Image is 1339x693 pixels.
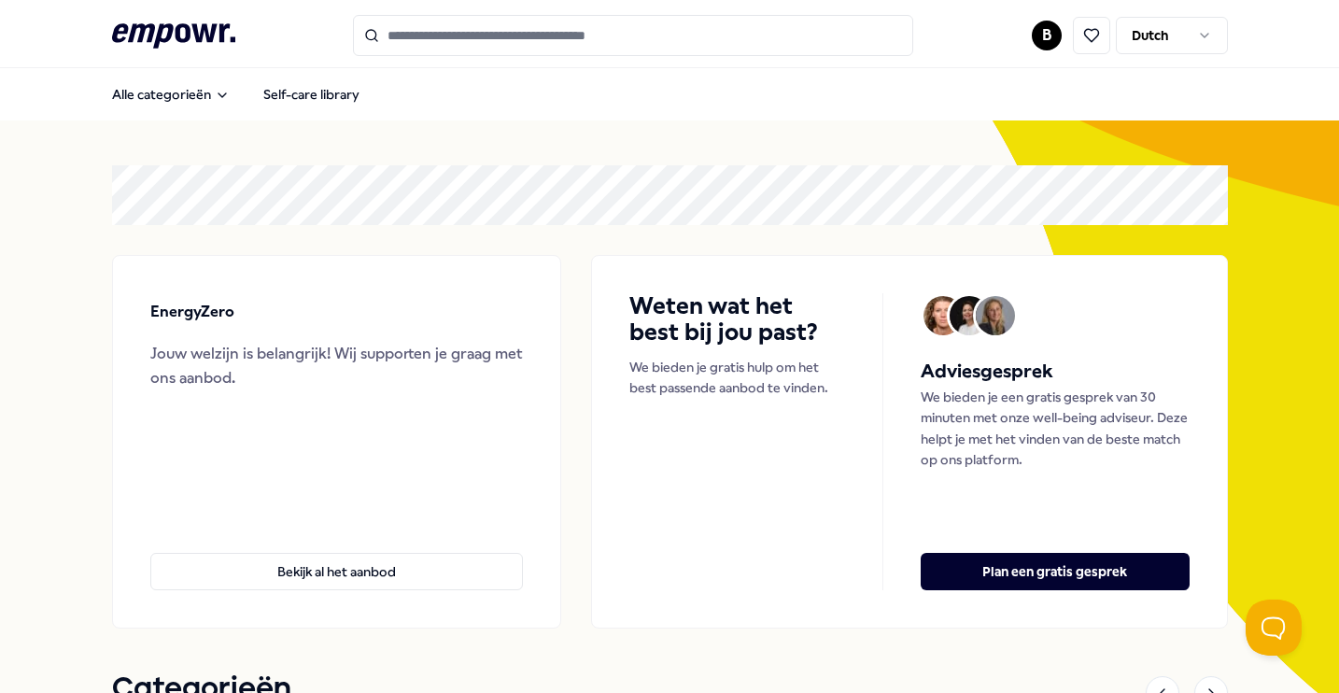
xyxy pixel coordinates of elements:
img: Avatar [976,296,1015,335]
p: We bieden je gratis hulp om het best passende aanbod te vinden. [629,357,844,399]
img: Avatar [923,296,963,335]
a: Bekijk al het aanbod [150,523,524,590]
button: Bekijk al het aanbod [150,553,524,590]
button: Plan een gratis gesprek [921,553,1190,590]
h5: Adviesgesprek [921,357,1190,387]
nav: Main [97,76,374,113]
input: Search for products, categories or subcategories [353,15,913,56]
p: We bieden je een gratis gesprek van 30 minuten met onze well-being adviseur. Deze helpt je met he... [921,387,1190,471]
div: Jouw welzijn is belangrijk! Wij supporten je graag met ons aanbod. [150,342,524,389]
button: B [1032,21,1062,50]
img: Avatar [950,296,989,335]
button: Alle categorieën [97,76,245,113]
h4: Weten wat het best bij jou past? [629,293,844,346]
p: EnergyZero [150,300,234,324]
iframe: Help Scout Beacon - Open [1246,600,1302,656]
a: Self-care library [248,76,374,113]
